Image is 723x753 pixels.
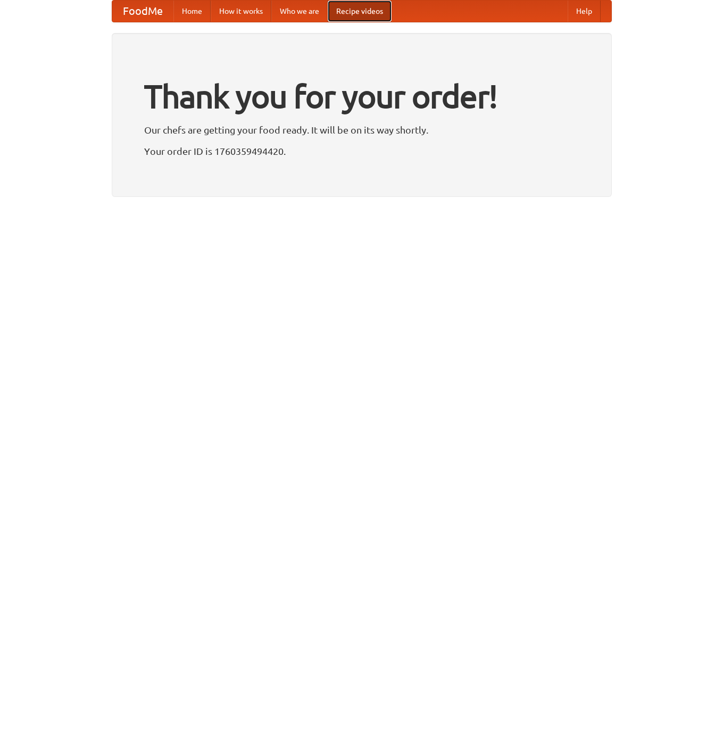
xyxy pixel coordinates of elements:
[328,1,392,22] a: Recipe videos
[144,71,579,122] h1: Thank you for your order!
[173,1,211,22] a: Home
[568,1,601,22] a: Help
[144,122,579,138] p: Our chefs are getting your food ready. It will be on its way shortly.
[144,143,579,159] p: Your order ID is 1760359494420.
[112,1,173,22] a: FoodMe
[271,1,328,22] a: Who we are
[211,1,271,22] a: How it works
